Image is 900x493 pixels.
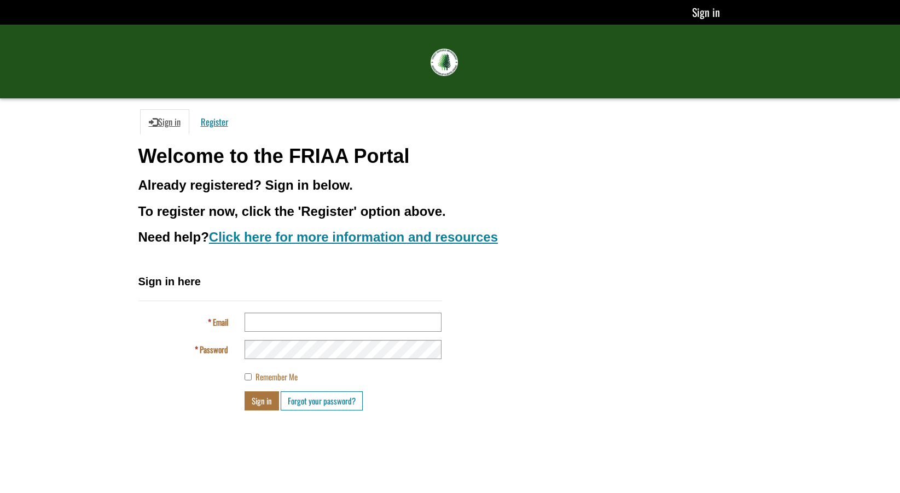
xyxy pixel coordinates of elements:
span: Password [200,343,228,355]
span: Remember Me [256,371,298,383]
a: Click here for more information and resources [209,230,498,244]
input: Remember Me [245,373,252,380]
button: Sign in [245,391,279,410]
h3: Need help? [138,230,762,244]
a: Sign in [140,109,189,134]
a: Forgot your password? [281,391,363,410]
h1: Welcome to the FRIAA Portal [138,145,762,167]
h3: To register now, click the 'Register' option above. [138,204,762,219]
span: Email [213,316,228,328]
img: FRIAA Submissions Portal [431,49,458,76]
a: Register [192,109,237,134]
a: Sign in [692,4,720,20]
span: Sign in here [138,275,201,287]
h3: Already registered? Sign in below. [138,178,762,192]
